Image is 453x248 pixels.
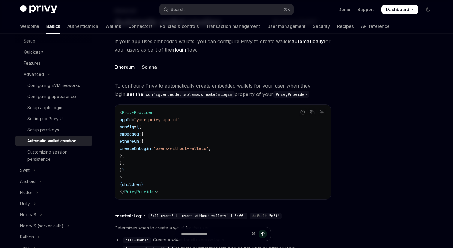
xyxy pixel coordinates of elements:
a: Support [358,7,374,13]
strong: automatically [292,38,324,44]
span: { [136,124,139,130]
div: Setup passkeys [27,126,59,133]
span: } [122,167,124,173]
div: Ethereum [115,60,135,74]
span: config [120,124,134,130]
div: NodeJS (server-auth) [20,222,64,229]
button: Open search [159,4,294,15]
div: Search... [171,6,187,13]
a: Configuring EVM networks [15,80,92,91]
div: Configuring EVM networks [27,82,80,89]
a: Setup passkeys [15,124,92,135]
a: API reference [361,19,390,34]
span: { [141,139,144,144]
span: createOnLogin: [120,146,153,151]
div: Quickstart [24,49,43,56]
div: createOnLogin [115,213,146,219]
span: Determines when to create a wallet for the user. [115,224,331,232]
button: Toggle Android section [15,176,92,187]
a: Configuring appearance [15,91,92,102]
span: "your-privy-app-id" [134,117,180,122]
a: Policies & controls [160,19,199,34]
div: Setting up Privy UIs [27,115,66,122]
a: Transaction management [206,19,260,34]
code: PrivyProvider [273,91,309,98]
span: } [120,167,122,173]
div: Unity [20,200,30,207]
div: Features [24,60,41,67]
span: PrivyProvider [122,110,153,115]
div: Swift [20,167,30,174]
button: Report incorrect code [299,108,307,116]
a: Setting up Privy UIs [15,113,92,124]
button: Toggle Python section [15,232,92,242]
a: Authentication [67,19,98,34]
span: appId [120,117,132,122]
span: = [134,124,136,130]
span: }, [120,160,124,166]
span: } [141,182,144,187]
button: Toggle NodeJS section [15,209,92,220]
button: Toggle Swift section [15,165,92,176]
span: "off" [269,214,280,218]
span: ethereum: [120,139,141,144]
span: To configure Privy to automatically create embedded wallets for your user when they login, proper... [115,82,331,98]
span: , [208,146,211,151]
span: < [120,110,122,115]
span: 'users-without-wallets' [153,146,208,151]
button: Copy the contents from the code block [308,108,316,116]
span: 'all-users' | 'users-without-wallets' | 'off' [151,214,245,218]
button: Toggle Flutter section [15,187,92,198]
button: Toggle NodeJS (server-auth) section [15,220,92,231]
a: Dashboard [381,5,418,14]
strong: set the [127,91,235,97]
span: { [120,182,122,187]
span: { [141,131,144,137]
a: Automatic wallet creation [15,136,92,146]
button: Toggle Unity section [15,198,92,209]
a: Demo [338,7,350,13]
div: Flutter [20,189,32,196]
a: Welcome [20,19,39,34]
div: Solana [142,60,157,74]
span: { [139,124,141,130]
div: Customizing session persistence [27,148,88,163]
img: dark logo [20,5,57,14]
span: > [156,189,158,194]
div: NodeJS [20,211,36,218]
code: config.embedded.solana.createOnLogin [143,91,235,98]
a: Setup apple login [15,102,92,113]
strong: login [175,47,186,53]
button: Ask AI [318,108,326,116]
span: children [122,182,141,187]
a: Basics [46,19,60,34]
span: embedded: [120,131,141,137]
a: Security [313,19,330,34]
a: User management [267,19,306,34]
div: Automatic wallet creation [27,137,76,145]
button: Toggle Advanced section [15,69,92,80]
span: Dashboard [386,7,409,13]
span: </ [120,189,124,194]
button: Send message [259,230,267,238]
span: If your app uses embedded wallets, you can configure Privy to create wallets for your users as pa... [115,37,331,54]
div: Setup apple login [27,104,62,111]
a: Wallets [106,19,121,34]
button: Toggle dark mode [423,5,433,14]
span: > [120,175,122,180]
a: Features [15,58,92,69]
span: }, [120,153,124,158]
span: ⌘ K [284,7,290,12]
a: Customizing session persistence [15,147,92,165]
a: Connectors [128,19,153,34]
span: PrivyProvider [124,189,156,194]
div: Android [20,178,36,185]
a: Quickstart [15,47,92,58]
a: Recipes [337,19,354,34]
div: Configuring appearance [27,93,76,100]
div: Python [20,233,34,241]
span: = [132,117,134,122]
input: Ask a question... [181,227,249,241]
span: default: [252,214,269,218]
div: Advanced [24,71,44,78]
